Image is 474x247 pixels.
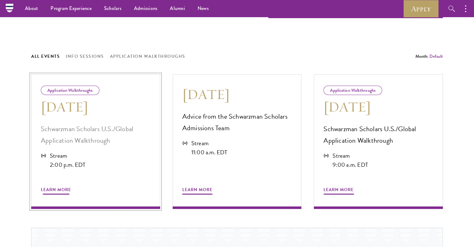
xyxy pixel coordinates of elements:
h3: [DATE] [41,98,151,116]
div: Stream [333,151,368,160]
p: Schwarzman Scholars U.S./Global Application Walkthrough [41,123,151,146]
div: Stream [50,151,86,160]
p: Schwarzman Scholars U.S./Global Application Walkthrough [323,123,433,146]
h3: [DATE] [182,86,292,103]
span: Learn More [182,186,213,195]
div: Application Walkthroughs [323,86,382,95]
div: Application Walkthroughs [41,86,99,95]
a: Application Walkthroughs [DATE] Schwarzman Scholars U.S./Global Application Walkthrough Stream 9:... [314,74,443,209]
a: [DATE] Advice from the Schwarzman Scholars Admissions Team Stream 11:00 a.m. EDT Learn More [173,74,302,209]
h3: [DATE] [323,98,433,116]
span: Learn More [41,186,71,195]
div: 2:00 p.m. EDT [50,160,86,169]
button: All Events [31,52,60,60]
div: 9:00 a.m. EDT [333,160,368,169]
button: Info Sessions [66,52,104,60]
button: Application Walkthroughs [110,52,185,60]
span: Learn More [323,186,354,195]
a: Application Walkthroughs [DATE] Schwarzman Scholars U.S./Global Application Walkthrough Stream 2:... [31,74,160,209]
div: Stream [191,139,227,148]
button: Default [429,53,443,60]
span: Month: [415,53,429,59]
p: Advice from the Schwarzman Scholars Admissions Team [182,111,292,134]
div: 11:00 a.m. EDT [191,148,227,157]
